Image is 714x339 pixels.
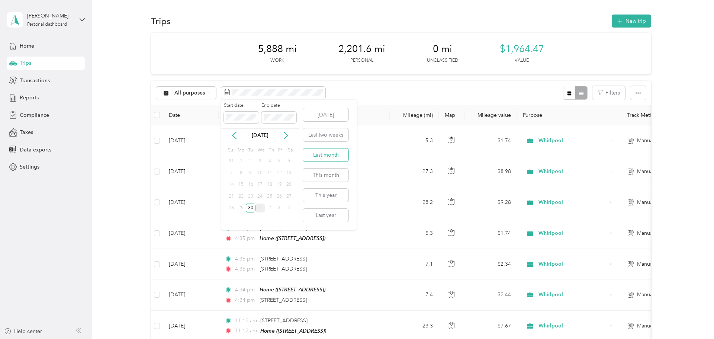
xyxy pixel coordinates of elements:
th: Track Method [621,105,673,125]
div: 2 [246,157,255,166]
span: 11:12 am [235,317,257,325]
div: 16 [246,180,255,189]
td: 5.3 [390,125,439,156]
div: 24 [255,192,265,201]
td: 7.1 [390,249,439,279]
div: We [257,145,265,155]
span: 0 mi [433,43,452,55]
span: Taxes [20,128,33,136]
div: 9 [246,168,255,178]
td: 28.2 [390,187,439,218]
div: 4 [284,204,294,213]
span: 4:34 pm [235,296,256,304]
td: [DATE] [163,279,219,310]
span: Manual [637,167,654,176]
button: Help center [4,327,42,335]
div: 15 [236,180,246,189]
p: Unclassified [427,57,458,64]
span: [STREET_ADDRESS] [260,297,307,303]
p: Work [270,57,284,64]
p: [DATE] [244,131,276,139]
td: 27.3 [390,156,439,187]
p: Value [515,57,529,64]
span: [STREET_ADDRESS] [260,225,307,231]
span: 5,888 mi [258,43,297,55]
td: 5.3 [390,218,439,249]
div: 30 [246,204,255,213]
span: Home ([STREET_ADDRESS]) [260,328,326,334]
span: Manual [637,260,654,268]
div: 20 [284,180,294,189]
div: 5 [274,157,284,166]
span: Whirlpool [538,322,607,330]
span: Whirlpool [538,137,607,145]
label: End date [261,102,296,109]
span: Manual [637,322,654,330]
div: 11 [265,168,274,178]
div: Th [267,145,274,155]
span: Transactions [20,77,50,84]
span: Whirlpool [538,260,607,268]
button: This year [303,189,348,202]
div: Tu [247,145,254,155]
p: Personal [350,57,373,64]
div: 21 [226,192,236,201]
span: Manual [637,198,654,207]
div: 1 [236,157,246,166]
span: 2,201.6 mi [338,43,385,55]
div: 18 [265,180,274,189]
div: 19 [274,180,284,189]
button: Last year [303,209,348,222]
td: $9.28 [465,187,517,218]
div: 8 [236,168,246,178]
span: 4:34 pm [235,286,256,294]
span: [STREET_ADDRESS] [260,317,308,324]
button: [DATE] [303,108,348,121]
label: Start date [224,102,259,109]
th: Mileage value [465,105,517,125]
td: [DATE] [163,249,219,279]
button: Last month [303,148,348,161]
span: Reports [20,94,39,102]
span: Home ([STREET_ADDRESS]) [260,287,325,292]
button: This month [303,169,348,182]
th: Date [163,105,219,125]
span: Home ([STREET_ADDRESS]) [260,235,325,241]
div: 31 [226,157,236,166]
span: 4:35 pm [235,255,256,263]
th: Locations [219,105,390,125]
span: Whirlpool [538,229,607,237]
div: 23 [246,192,255,201]
td: [DATE] [163,187,219,218]
span: 11:12 am [235,327,257,335]
span: Manual [637,137,654,145]
span: All purposes [174,90,205,96]
span: [STREET_ADDRESS] [260,256,307,262]
div: 29 [236,204,246,213]
th: Map [439,105,465,125]
span: [STREET_ADDRESS] [260,266,307,272]
td: [DATE] [163,218,219,249]
div: 12 [274,168,284,178]
div: 26 [274,192,284,201]
span: Manual [637,291,654,299]
td: $2.34 [465,249,517,279]
div: 10 [255,168,265,178]
div: Sa [287,145,294,155]
div: 7 [226,168,236,178]
td: [DATE] [163,125,219,156]
span: 4:35 pm [235,265,256,273]
div: Su [226,145,234,155]
div: 17 [255,180,265,189]
div: 1 [255,204,265,213]
iframe: Everlance-gr Chat Button Frame [672,297,714,339]
button: Last two weeks [303,128,348,141]
td: $2.44 [465,279,517,310]
div: 14 [226,180,236,189]
span: Compliance [20,111,49,119]
span: Whirlpool [538,198,607,207]
div: 25 [265,192,274,201]
div: 3 [255,157,265,166]
span: Manual [637,229,654,237]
